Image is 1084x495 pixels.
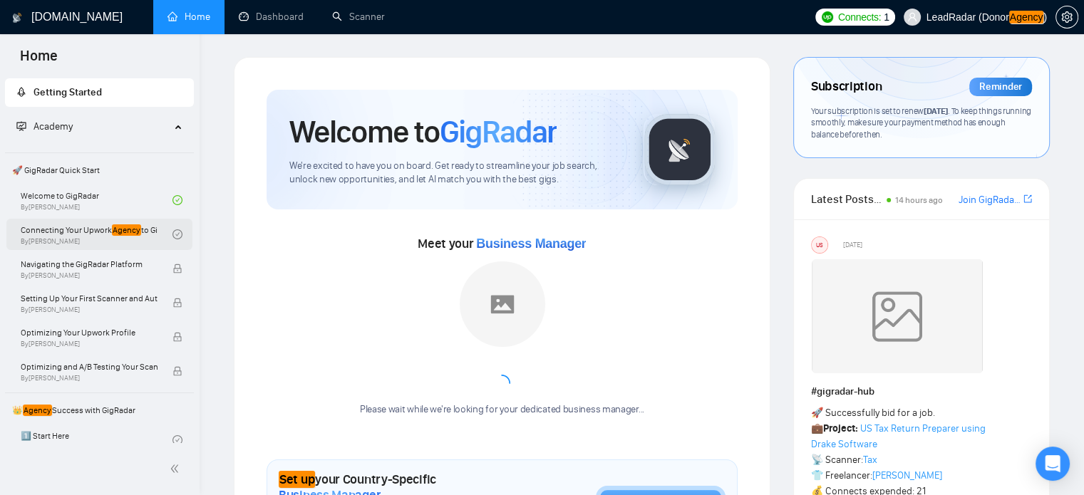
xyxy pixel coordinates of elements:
[822,11,833,23] img: upwork-logo.png
[884,9,889,25] span: 1
[289,160,621,187] span: We're excited to have you on board. Get ready to streamline your job search, unlock new opportuni...
[811,384,1032,400] h1: # gigradar-hub
[21,184,172,216] a: Welcome to GigRadarBy[PERSON_NAME]
[1023,193,1032,204] span: export
[21,360,158,374] span: Optimizing and A/B Testing Your Scanner for Better Results
[6,396,192,424] span: 👑 Success with GigRadar
[924,105,948,116] span: [DATE]
[811,190,882,208] span: Latest Posts from the GigRadar Community
[172,366,182,376] span: lock
[21,257,158,271] span: Navigating the GigRadar Platform
[926,12,1047,22] span: LeadRadar (Donor )
[5,78,194,107] li: Getting Started
[811,422,986,450] a: US Tax Return Preparer using Drake Software
[172,332,182,342] span: lock
[1009,11,1044,24] em: Agency
[21,374,158,382] span: By [PERSON_NAME]
[21,306,158,314] span: By [PERSON_NAME]
[172,195,182,205] span: check-circle
[21,325,158,340] span: Optimizing Your Upwork Profile
[460,261,545,347] img: placeholder.png
[1023,192,1032,206] a: export
[239,11,304,23] a: dashboardDashboard
[895,195,943,205] span: 14 hours ago
[440,113,557,151] span: GigRadar
[493,375,510,392] span: loading
[33,86,102,98] span: Getting Started
[12,6,22,29] img: logo
[838,9,881,25] span: Connects:
[332,11,385,23] a: searchScanner
[811,105,1031,140] span: Your subscription is set to renew . To keep things running smoothly, make sure your payment metho...
[9,46,69,75] span: Home
[476,236,586,251] span: Business Manager
[21,424,172,456] a: 1️⃣ Start Here
[16,120,73,132] span: Academy
[21,291,158,306] span: Setting Up Your First Scanner and Auto-Bidder
[969,78,1032,96] div: Reminder
[279,471,315,488] em: Set up
[351,403,653,417] div: Please wait while we're looking for your dedicated business manager...
[21,340,158,348] span: By [PERSON_NAME]
[872,469,942,481] a: [PERSON_NAME]
[172,435,182,445] span: check-circle
[823,422,858,434] strong: Project:
[1036,447,1070,481] div: Open Intercom Messenger
[1055,11,1078,23] a: setting
[23,405,52,416] em: Agency
[6,156,192,184] span: 🚀 GigRadar Quick Start
[21,271,158,280] span: By [PERSON_NAME]
[1055,6,1078,28] button: setting
[959,192,1021,208] a: Join GigRadar Slack Community
[863,454,877,466] a: Tax
[1056,11,1078,23] span: setting
[289,113,557,151] h1: Welcome to
[812,259,983,373] img: weqQh+iSagEgQAAAABJRU5ErkJggg==
[33,120,73,132] span: Academy
[843,239,862,251] span: [DATE]
[811,75,882,99] span: Subscription
[167,11,210,23] a: homeHome
[21,219,172,250] a: Connecting Your UpworkAgencyto GigRadarBy[PERSON_NAME]
[170,462,184,476] span: double-left
[172,298,182,308] span: lock
[812,237,827,253] div: US
[907,12,917,22] span: user
[418,236,586,251] span: Meet your
[16,87,26,97] span: rocket
[172,264,182,273] span: lock
[172,229,182,239] span: check-circle
[644,114,716,185] img: gigradar-logo.png
[16,121,26,131] span: fund-projection-screen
